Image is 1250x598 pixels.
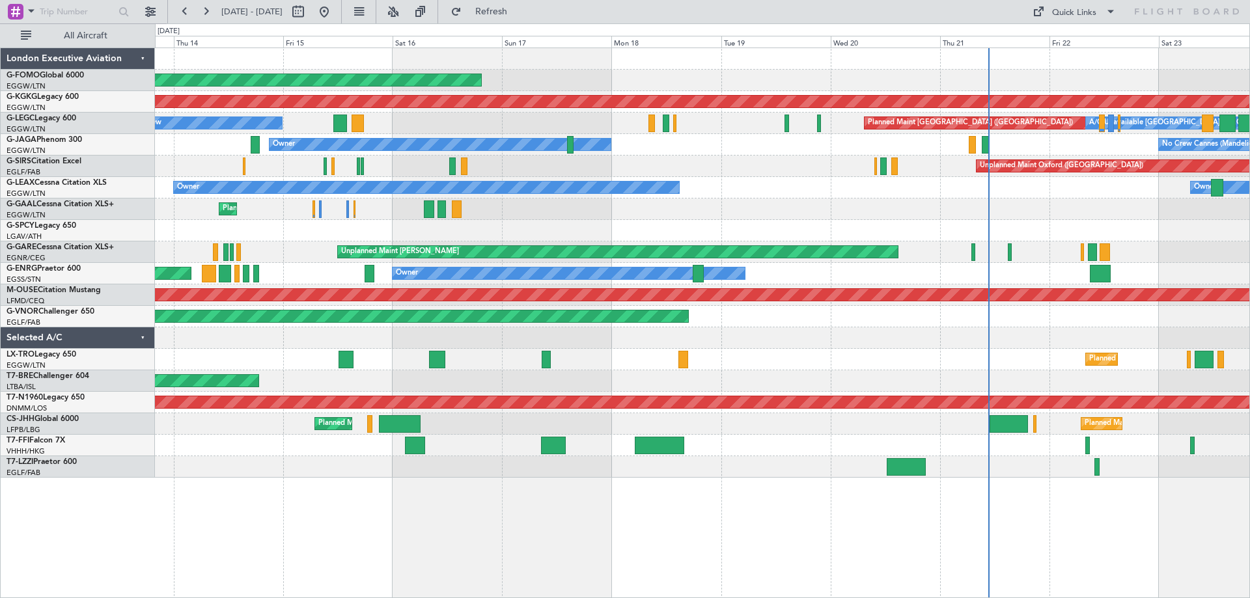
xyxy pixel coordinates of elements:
div: Mon 18 [611,36,721,48]
div: Tue 19 [721,36,831,48]
span: T7-LZZI [7,458,33,466]
span: G-ENRG [7,265,37,273]
div: Unplanned Maint [PERSON_NAME] [341,242,459,262]
button: All Aircraft [14,25,141,46]
div: Planned Maint [GEOGRAPHIC_DATA] ([GEOGRAPHIC_DATA]) [318,414,523,433]
span: G-VNOR [7,308,38,316]
div: Thu 21 [940,36,1049,48]
div: Fri 22 [1049,36,1159,48]
a: G-KGKGLegacy 600 [7,93,79,101]
a: EGGW/LTN [7,360,46,370]
span: G-LEAX [7,179,35,187]
a: G-SIRSCitation Excel [7,157,81,165]
span: CS-JHH [7,415,35,423]
a: LGAV/ATH [7,232,42,241]
span: M-OUSE [7,286,38,294]
span: T7-N1960 [7,394,43,401]
a: LFPB/LBG [7,425,40,435]
a: EGGW/LTN [7,146,46,156]
a: T7-FFIFalcon 7X [7,437,65,444]
a: EGGW/LTN [7,124,46,134]
div: [DATE] [158,26,180,37]
span: Refresh [464,7,519,16]
div: Fri 15 [283,36,393,48]
div: Owner [1194,178,1216,197]
div: Quick Links [1052,7,1096,20]
a: EGLF/FAB [7,167,40,177]
a: G-VNORChallenger 650 [7,308,94,316]
a: G-LEAXCessna Citation XLS [7,179,107,187]
div: Owner [396,264,418,283]
span: T7-FFI [7,437,29,444]
a: EGGW/LTN [7,81,46,91]
a: G-FOMOGlobal 6000 [7,72,84,79]
div: Owner [273,135,295,154]
a: LFMD/CEQ [7,296,44,306]
span: G-GARE [7,243,36,251]
a: M-OUSECitation Mustang [7,286,101,294]
div: Planned Maint [GEOGRAPHIC_DATA] ([GEOGRAPHIC_DATA]) [868,113,1073,133]
a: EGLF/FAB [7,468,40,478]
a: VHHH/HKG [7,446,45,456]
button: Quick Links [1026,1,1122,22]
a: EGLF/FAB [7,318,40,327]
input: Trip Number [40,2,115,21]
a: T7-BREChallenger 604 [7,372,89,380]
div: Planned Maint [223,199,270,219]
a: G-LEGCLegacy 600 [7,115,76,122]
a: G-GARECessna Citation XLS+ [7,243,114,251]
button: Refresh [445,1,523,22]
span: T7-BRE [7,372,33,380]
span: G-JAGA [7,136,36,144]
a: T7-N1960Legacy 650 [7,394,85,401]
a: G-ENRGPraetor 600 [7,265,81,273]
div: Unplanned Maint Oxford ([GEOGRAPHIC_DATA]) [980,156,1143,176]
span: G-SIRS [7,157,31,165]
div: Thu 14 [174,36,283,48]
div: Wed 20 [831,36,940,48]
a: CS-JHHGlobal 6000 [7,415,79,423]
a: LTBA/ISL [7,382,36,392]
a: G-GAALCessna Citation XLS+ [7,200,114,208]
a: EGNR/CEG [7,253,46,263]
div: Owner [177,178,199,197]
span: G-LEGC [7,115,35,122]
span: All Aircraft [34,31,137,40]
span: G-FOMO [7,72,40,79]
a: G-JAGAPhenom 300 [7,136,82,144]
span: G-GAAL [7,200,36,208]
a: LX-TROLegacy 650 [7,351,76,359]
div: Sat 16 [393,36,502,48]
a: EGGW/LTN [7,189,46,198]
a: T7-LZZIPraetor 600 [7,458,77,466]
div: Sun 17 [502,36,611,48]
span: [DATE] - [DATE] [221,6,283,18]
a: DNMM/LOS [7,403,47,413]
span: G-KGKG [7,93,37,101]
span: LX-TRO [7,351,35,359]
span: G-SPCY [7,222,35,230]
a: EGSS/STN [7,275,41,284]
a: G-SPCYLegacy 650 [7,222,76,230]
a: EGGW/LTN [7,103,46,113]
a: EGGW/LTN [7,210,46,220]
